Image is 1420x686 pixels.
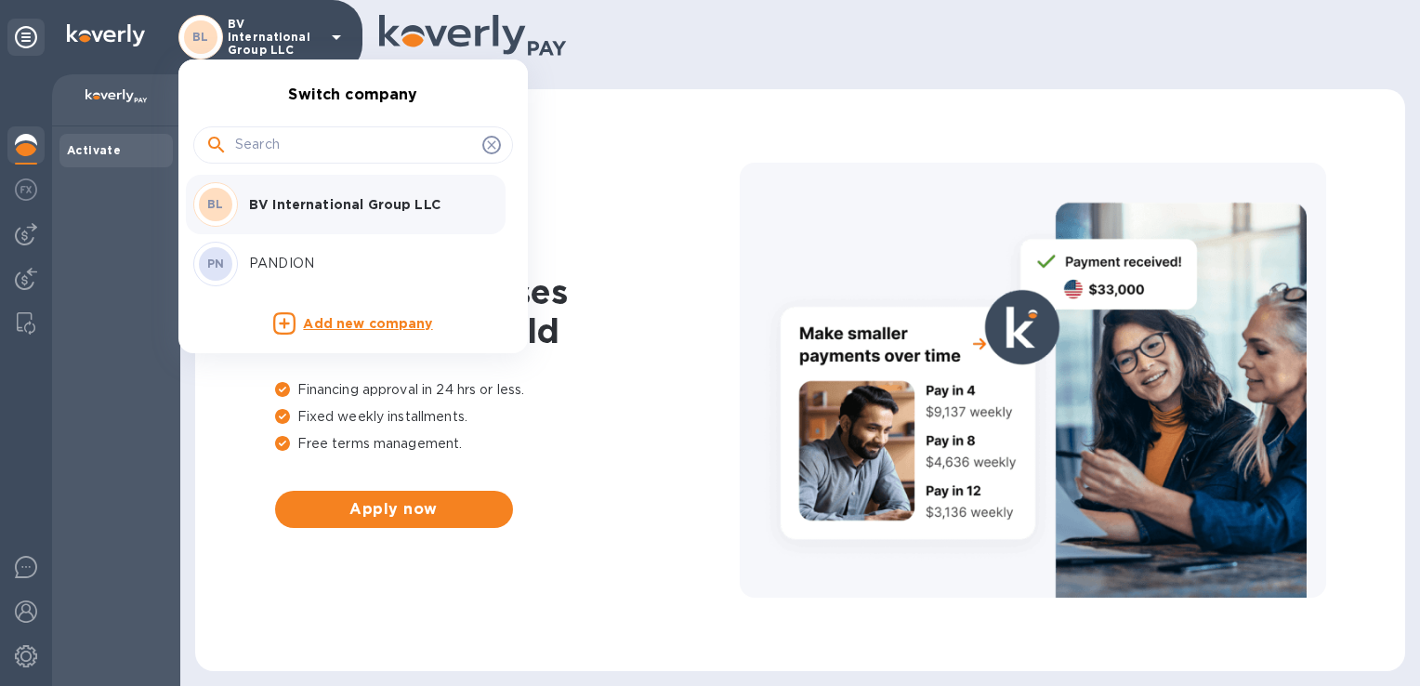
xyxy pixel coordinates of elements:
p: BV International Group LLC [249,195,483,214]
p: Add new company [303,314,432,335]
b: PN [207,257,225,270]
input: Search [235,131,475,159]
p: PANDION [249,254,483,273]
b: BL [207,197,224,211]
